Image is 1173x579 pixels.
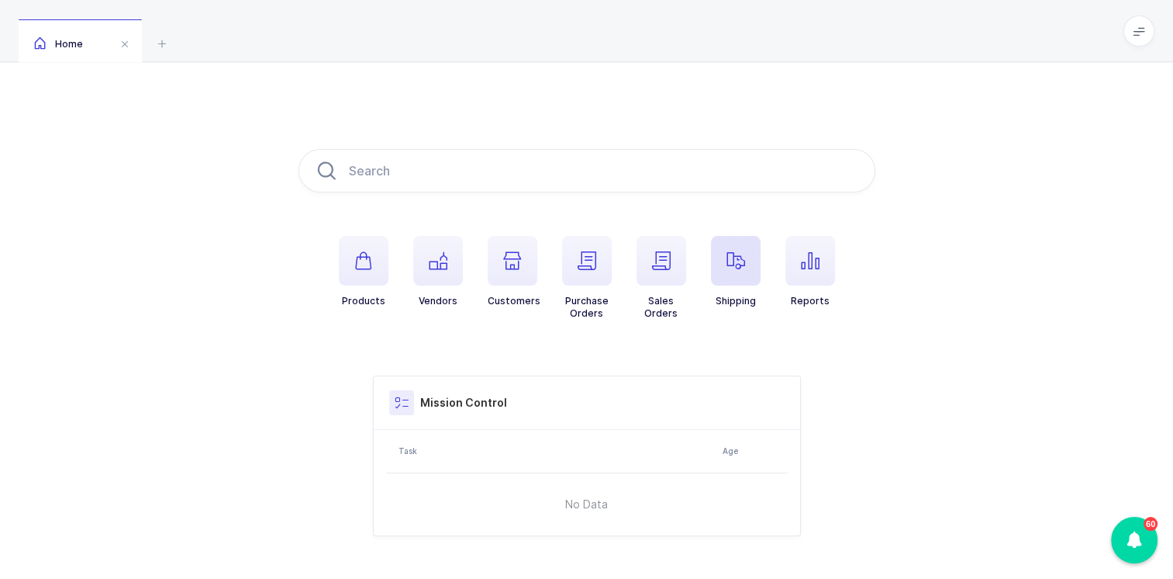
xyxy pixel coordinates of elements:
[420,395,507,411] h3: Mission Control
[711,236,761,307] button: Shipping
[1111,517,1157,563] div: 60
[398,445,713,457] div: Task
[298,149,875,192] input: Search
[413,236,463,307] button: Vendors
[785,236,835,307] button: Reports
[34,38,83,50] span: Home
[562,236,612,320] button: PurchaseOrders
[1144,515,1157,529] div: 60
[339,236,388,307] button: Products
[723,445,783,457] div: Age
[637,236,686,320] button: SalesOrders
[486,481,687,528] span: No Data
[488,236,540,307] button: Customers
